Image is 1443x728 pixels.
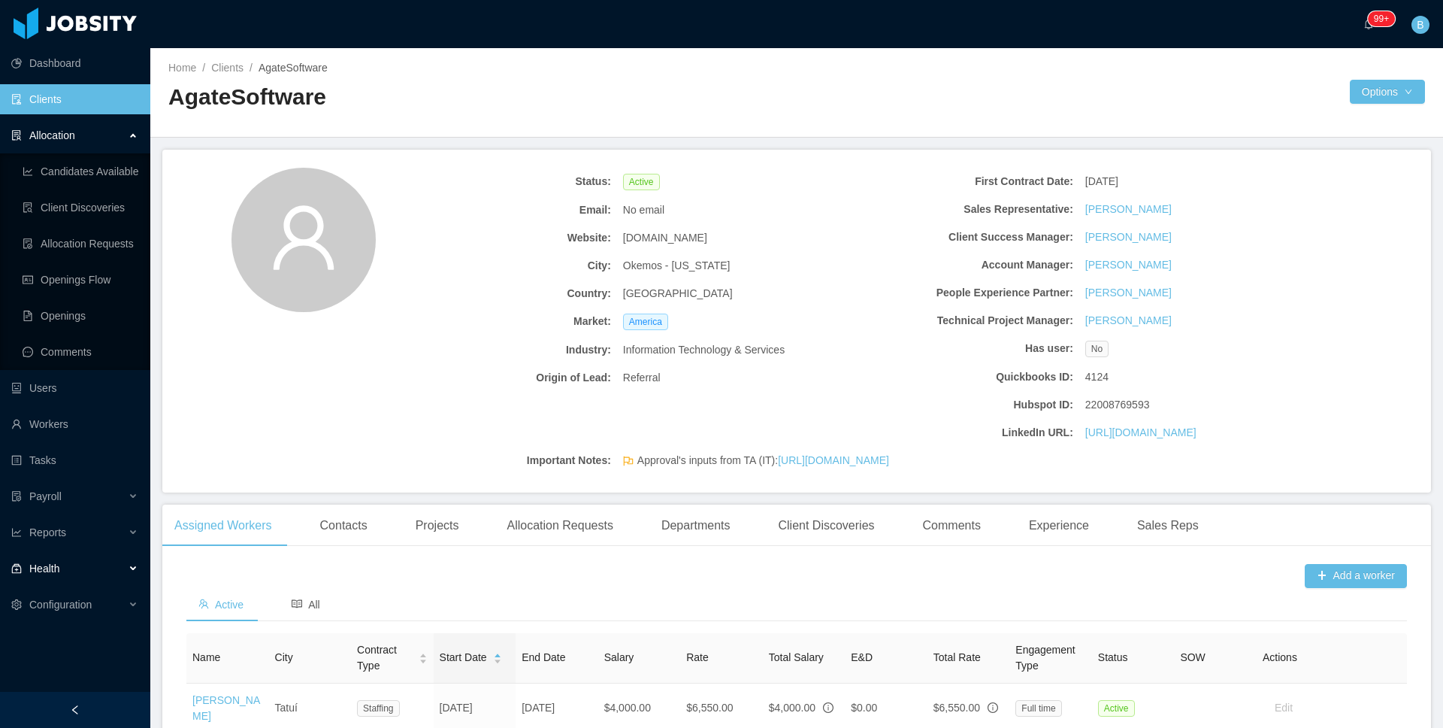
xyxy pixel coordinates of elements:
[854,202,1073,217] b: Sales Representative:
[357,700,399,717] span: Staffing
[778,454,889,466] a: [URL][DOMAIN_NAME]
[623,230,707,246] span: [DOMAIN_NAME]
[604,651,634,663] span: Salary
[11,527,22,538] i: icon: line-chart
[11,130,22,141] i: icon: solution
[23,229,138,259] a: icon: file-doneAllocation Requests
[623,314,668,330] span: America
[192,694,260,722] a: [PERSON_NAME]
[1085,257,1172,273] a: [PERSON_NAME]
[933,651,981,663] span: Total Rate
[404,505,471,547] div: Projects
[1263,696,1305,720] button: Edit
[1125,505,1211,547] div: Sales Reps
[308,505,380,547] div: Contacts
[392,286,611,302] b: Country:
[493,652,501,657] i: icon: caret-up
[11,48,138,78] a: icon: pie-chartDashboard
[1263,651,1297,663] span: Actions
[1085,313,1172,329] a: [PERSON_NAME]
[1180,651,1205,663] span: SOW
[851,702,877,714] span: $0.00
[851,651,873,663] span: E&D
[11,599,22,610] i: icon: setting
[292,599,302,609] i: icon: read
[1085,341,1109,357] span: No
[1085,397,1150,413] span: 22008769593
[1015,700,1061,717] span: Full time
[854,369,1073,385] b: Quickbooks ID:
[623,202,664,218] span: No email
[292,599,320,611] span: All
[198,599,244,611] span: Active
[1085,285,1172,301] a: [PERSON_NAME]
[168,62,196,74] a: Home
[11,84,138,114] a: icon: auditClients
[29,129,75,141] span: Allocation
[29,563,59,575] span: Health
[1085,229,1172,245] a: [PERSON_NAME]
[168,82,797,113] h2: AgateSoftware
[259,62,328,74] span: AgateSoftware
[493,651,502,662] div: Sort
[1015,644,1075,672] span: Engagement Type
[211,62,244,74] a: Clients
[493,657,501,662] i: icon: caret-down
[1085,425,1196,441] a: [URL][DOMAIN_NAME]
[23,265,138,295] a: icon: idcardOpenings Flow
[495,505,625,547] div: Allocation Requests
[419,657,427,662] i: icon: caret-down
[192,651,220,663] span: Name
[29,526,66,538] span: Reports
[854,257,1073,273] b: Account Manager:
[1368,11,1395,26] sup: 245
[1079,168,1311,196] div: [DATE]
[623,258,731,274] span: Okemos - [US_STATE]
[854,425,1073,441] b: LinkedIn URL:
[392,453,611,469] b: Important Notes:
[623,370,661,386] span: Referral
[23,156,138,187] a: icon: line-chartCandidates Available
[250,62,253,74] span: /
[1085,202,1172,217] a: [PERSON_NAME]
[29,599,92,611] span: Configuration
[522,651,565,663] span: End Date
[29,490,62,502] span: Payroll
[854,313,1073,329] b: Technical Project Manager:
[649,505,743,547] div: Departments
[1085,369,1109,385] span: 4124
[933,702,980,714] span: $6,550.00
[854,229,1073,245] b: Client Success Manager:
[766,505,886,547] div: Client Discoveries
[623,286,733,302] span: [GEOGRAPHIC_DATA]
[392,174,611,190] b: Status:
[23,337,138,367] a: icon: messageComments
[419,651,428,662] div: Sort
[769,651,824,663] span: Total Salary
[357,642,413,674] span: Contract Type
[854,285,1073,301] b: People Experience Partner:
[11,409,138,439] a: icon: userWorkers
[854,397,1073,413] b: Hubspot ID:
[11,491,22,502] i: icon: file-protect
[392,230,611,246] b: Website:
[202,62,205,74] span: /
[198,599,209,609] i: icon: team
[1017,505,1101,547] div: Experience
[392,314,611,329] b: Market:
[392,258,611,274] b: City:
[686,651,709,663] span: Rate
[637,453,889,469] span: Approval's inputs from TA (IT):
[911,505,993,547] div: Comments
[988,702,998,713] span: info-circle
[392,370,611,386] b: Origin of Lead:
[1417,16,1423,34] span: B
[23,301,138,331] a: icon: file-textOpenings
[11,563,22,574] i: icon: medicine-box
[623,174,660,190] span: Active
[11,373,138,403] a: icon: robotUsers
[275,651,293,663] span: City
[1305,564,1407,588] button: icon: plusAdd a worker
[392,202,611,218] b: Email:
[1098,651,1128,663] span: Status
